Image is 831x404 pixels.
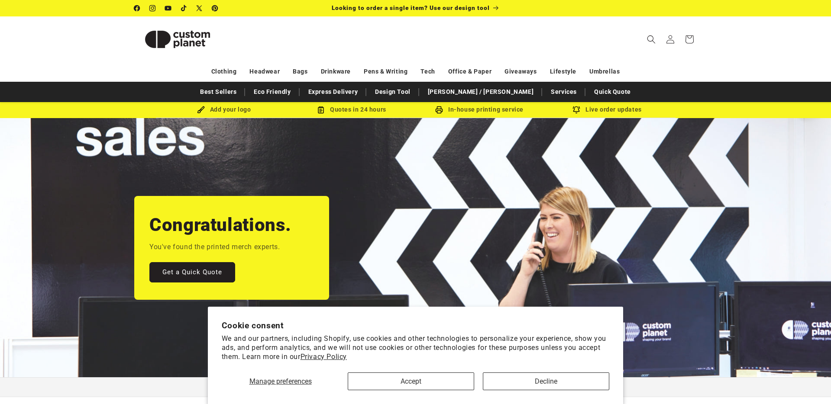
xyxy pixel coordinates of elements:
a: Custom Planet [131,16,224,62]
button: Manage preferences [222,372,340,390]
img: In-house printing [435,106,443,114]
a: Tech [420,64,435,79]
summary: Search [642,30,661,49]
a: Get a Quick Quote [149,262,235,282]
img: Order Updates Icon [317,106,325,114]
a: Eco Friendly [249,84,295,99]
h2: Congratulations. [149,213,291,237]
p: We and our partners, including Shopify, use cookies and other technologies to personalize your ex... [222,334,610,361]
div: In-house printing service [416,104,543,115]
a: Office & Paper [448,64,491,79]
a: Drinkware [321,64,351,79]
a: Lifestyle [550,64,576,79]
span: Manage preferences [249,377,312,385]
a: Clothing [211,64,237,79]
img: Brush Icon [197,106,205,114]
button: Accept [348,372,474,390]
div: Quotes in 24 hours [288,104,416,115]
button: Decline [483,372,609,390]
a: Headwear [249,64,280,79]
span: Looking to order a single item? Use our design tool [332,4,490,11]
a: Pens & Writing [364,64,407,79]
a: [PERSON_NAME] / [PERSON_NAME] [424,84,538,99]
img: Order updates [572,106,580,114]
div: Live order updates [543,104,671,115]
img: Custom Planet [134,20,221,59]
a: Express Delivery [304,84,362,99]
a: Giveaways [504,64,537,79]
div: Add your logo [160,104,288,115]
a: Design Tool [371,84,415,99]
h2: Cookie consent [222,321,610,330]
a: Services [546,84,581,99]
a: Bags [293,64,307,79]
a: Best Sellers [196,84,241,99]
p: You've found the printed merch experts. [149,241,280,253]
a: Umbrellas [589,64,620,79]
a: Quick Quote [590,84,635,99]
a: Privacy Policy [301,353,347,361]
